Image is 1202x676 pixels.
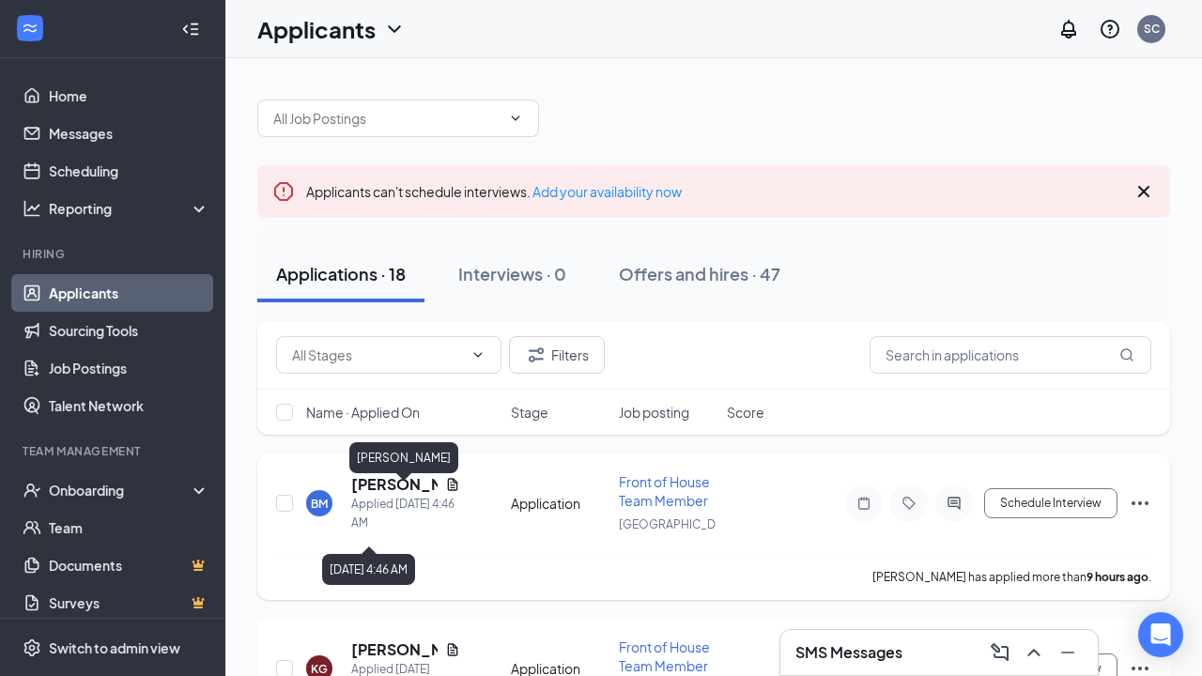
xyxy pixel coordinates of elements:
[619,638,710,674] span: Front of House Team Member
[181,20,200,38] svg: Collapse
[383,18,406,40] svg: ChevronDown
[21,19,39,38] svg: WorkstreamLogo
[984,488,1117,518] button: Schedule Interview
[511,494,608,513] div: Application
[1053,638,1083,668] button: Minimize
[49,77,209,115] a: Home
[619,517,738,531] span: [GEOGRAPHIC_DATA]
[49,584,209,622] a: SurveysCrown
[49,546,209,584] a: DocumentsCrown
[509,336,605,374] button: Filter Filters
[276,262,406,285] div: Applications · 18
[306,183,682,200] span: Applicants can't schedule interviews.
[532,183,682,200] a: Add your availability now
[1129,492,1151,515] svg: Ellipses
[445,477,460,492] svg: Document
[1144,21,1160,37] div: SC
[445,642,460,657] svg: Document
[619,403,689,422] span: Job posting
[1119,347,1134,362] svg: MagnifyingGlass
[351,639,438,660] h5: [PERSON_NAME]
[853,496,875,511] svg: Note
[870,336,1151,374] input: Search in applications
[1086,570,1148,584] b: 9 hours ago
[985,638,1015,668] button: ComposeMessage
[306,403,420,422] span: Name · Applied On
[727,403,764,422] span: Score
[23,638,41,657] svg: Settings
[1099,18,1121,40] svg: QuestionInfo
[49,115,209,152] a: Messages
[1057,18,1080,40] svg: Notifications
[49,509,209,546] a: Team
[511,403,548,422] span: Stage
[23,481,41,499] svg: UserCheck
[1056,641,1079,664] svg: Minimize
[49,312,209,349] a: Sourcing Tools
[1023,641,1045,664] svg: ChevronUp
[349,442,458,473] div: [PERSON_NAME]
[257,13,376,45] h1: Applicants
[872,569,1151,585] p: [PERSON_NAME] has applied more than .
[49,199,210,218] div: Reporting
[1133,180,1155,203] svg: Cross
[49,638,180,657] div: Switch to admin view
[23,246,206,262] div: Hiring
[795,642,902,663] h3: SMS Messages
[23,443,206,459] div: Team Management
[470,347,485,362] svg: ChevronDown
[351,474,438,495] h5: [PERSON_NAME]
[898,496,920,511] svg: Tag
[619,473,710,509] span: Front of House Team Member
[525,344,547,366] svg: Filter
[458,262,566,285] div: Interviews · 0
[1138,612,1183,657] div: Open Intercom Messenger
[49,152,209,190] a: Scheduling
[619,262,780,285] div: Offers and hires · 47
[351,495,460,532] div: Applied [DATE] 4:46 AM
[311,496,328,512] div: BM
[23,199,41,218] svg: Analysis
[49,349,209,387] a: Job Postings
[49,481,193,499] div: Onboarding
[322,554,415,585] div: [DATE] 4:46 AM
[292,345,463,365] input: All Stages
[49,387,209,424] a: Talent Network
[508,111,523,126] svg: ChevronDown
[1019,638,1049,668] button: ChevronUp
[272,180,295,203] svg: Error
[989,641,1011,664] svg: ComposeMessage
[273,108,501,129] input: All Job Postings
[943,496,965,511] svg: ActiveChat
[49,274,209,312] a: Applicants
